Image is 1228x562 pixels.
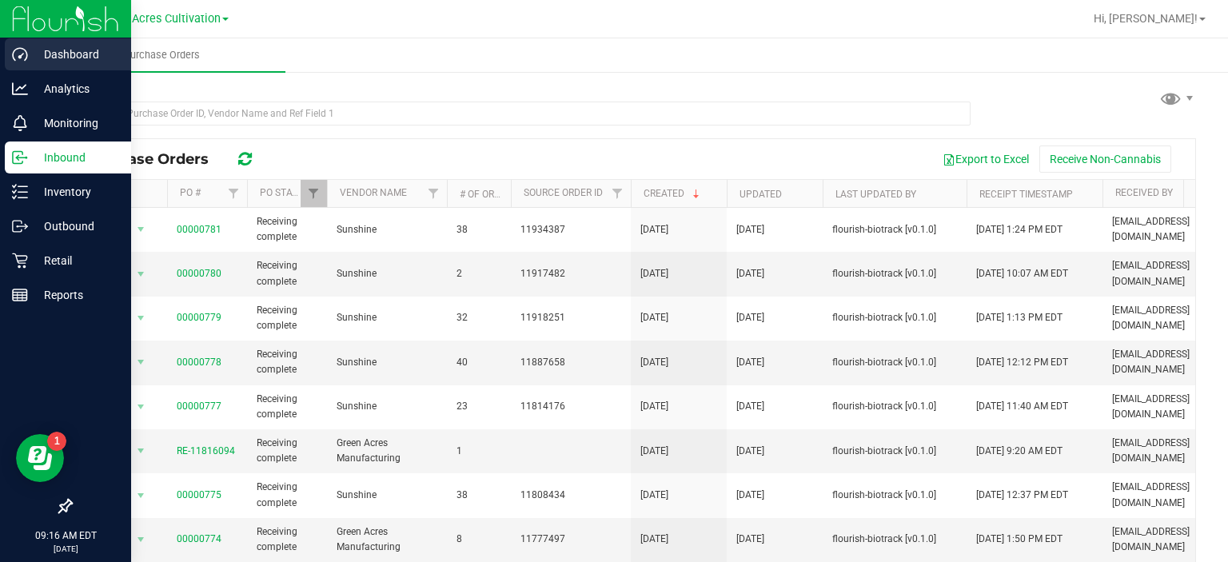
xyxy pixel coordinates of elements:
[131,396,151,418] span: select
[976,222,1063,237] span: [DATE] 1:24 PM EDT
[979,189,1073,200] a: Receipt Timestamp
[70,102,971,126] input: Search Purchase Order ID, Vendor Name and Ref Field 1
[640,532,668,547] span: [DATE]
[257,436,317,466] span: Receiving complete
[421,180,447,207] a: Filter
[131,307,151,329] span: select
[7,543,124,555] p: [DATE]
[835,189,916,200] a: Last Updated By
[131,484,151,507] span: select
[604,180,631,207] a: Filter
[976,310,1063,325] span: [DATE] 1:13 PM EDT
[832,310,957,325] span: flourish-biotrack [v0.1.0]
[177,489,221,500] a: 00000775
[7,528,124,543] p: 09:16 AM EDT
[12,218,28,234] inline-svg: Outbound
[520,222,621,237] span: 11934387
[976,355,1068,370] span: [DATE] 12:12 PM EDT
[1115,187,1173,198] a: Received By
[28,114,124,133] p: Monitoring
[337,436,437,466] span: Green Acres Manufacturing
[976,444,1063,459] span: [DATE] 9:20 AM EDT
[28,45,124,64] p: Dashboard
[301,180,327,207] a: Filter
[83,150,225,168] span: Purchase Orders
[457,532,501,547] span: 8
[457,222,501,237] span: 38
[177,312,221,323] a: 00000779
[131,263,151,285] span: select
[520,399,621,414] span: 11814176
[337,488,437,503] span: Sunshine
[28,217,124,236] p: Outbound
[12,115,28,131] inline-svg: Monitoring
[640,310,668,325] span: [DATE]
[131,440,151,462] span: select
[976,488,1068,503] span: [DATE] 12:37 PM EDT
[337,222,437,237] span: Sunshine
[524,187,603,198] a: Source Order ID
[12,287,28,303] inline-svg: Reports
[640,444,668,459] span: [DATE]
[832,488,957,503] span: flourish-biotrack [v0.1.0]
[457,444,501,459] span: 1
[257,303,317,333] span: Receiving complete
[457,310,501,325] span: 32
[337,399,437,414] span: Sunshine
[177,357,221,368] a: 00000778
[177,224,221,235] a: 00000781
[257,347,317,377] span: Receiving complete
[177,401,221,412] a: 00000777
[257,480,317,510] span: Receiving complete
[520,310,621,325] span: 11918251
[460,189,537,200] a: # Of Orderlines
[131,351,151,373] span: select
[640,266,668,281] span: [DATE]
[337,266,437,281] span: Sunshine
[932,145,1039,173] button: Export to Excel
[736,532,764,547] span: [DATE]
[131,218,151,241] span: select
[520,488,621,503] span: 11808434
[736,399,764,414] span: [DATE]
[177,533,221,544] a: 00000774
[38,38,285,72] a: Purchase Orders
[1094,12,1198,25] span: Hi, [PERSON_NAME]!
[832,266,957,281] span: flourish-biotrack [v0.1.0]
[976,532,1063,547] span: [DATE] 1:50 PM EDT
[832,222,957,237] span: flourish-biotrack [v0.1.0]
[12,253,28,269] inline-svg: Retail
[177,268,221,279] a: 00000780
[736,355,764,370] span: [DATE]
[337,355,437,370] span: Sunshine
[640,488,668,503] span: [DATE]
[28,182,124,201] p: Inventory
[131,528,151,551] span: select
[832,444,957,459] span: flourish-biotrack [v0.1.0]
[736,488,764,503] span: [DATE]
[740,189,782,200] a: Updated
[16,434,64,482] iframe: Resource center
[457,399,501,414] span: 23
[221,180,247,207] a: Filter
[98,12,221,26] span: Green Acres Cultivation
[28,285,124,305] p: Reports
[1039,145,1171,173] button: Receive Non-Cannabis
[736,444,764,459] span: [DATE]
[736,222,764,237] span: [DATE]
[12,46,28,62] inline-svg: Dashboard
[832,399,957,414] span: flourish-biotrack [v0.1.0]
[180,187,201,198] a: PO #
[257,524,317,555] span: Receiving complete
[976,399,1068,414] span: [DATE] 11:40 AM EDT
[257,258,317,289] span: Receiving complete
[257,392,317,422] span: Receiving complete
[457,355,501,370] span: 40
[12,81,28,97] inline-svg: Analytics
[257,214,317,245] span: Receiving complete
[337,310,437,325] span: Sunshine
[12,149,28,165] inline-svg: Inbound
[736,310,764,325] span: [DATE]
[260,187,309,198] a: PO Status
